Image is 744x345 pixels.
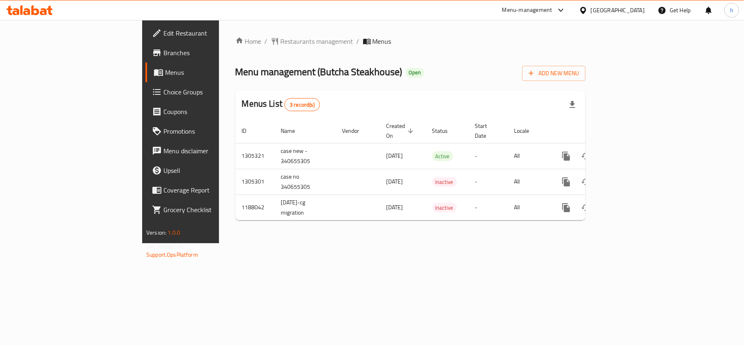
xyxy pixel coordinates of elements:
[145,102,266,121] a: Coupons
[163,87,260,97] span: Choice Groups
[235,36,585,46] nav: breadcrumb
[163,185,260,195] span: Coverage Report
[576,198,596,217] button: Change Status
[163,126,260,136] span: Promotions
[242,126,257,136] span: ID
[275,195,336,220] td: [DATE]-cg migration
[550,119,641,143] th: Actions
[373,36,391,46] span: Menus
[145,63,266,82] a: Menus
[163,166,260,175] span: Upsell
[406,68,425,78] div: Open
[145,141,266,161] a: Menu disclaimer
[508,143,550,169] td: All
[591,6,645,15] div: [GEOGRAPHIC_DATA]
[387,121,416,141] span: Created On
[502,5,552,15] div: Menu-management
[146,241,184,252] span: Get support on:
[576,172,596,192] button: Change Status
[576,146,596,166] button: Change Status
[281,36,353,46] span: Restaurants management
[145,180,266,200] a: Coverage Report
[242,98,320,111] h2: Menus List
[275,143,336,169] td: case new - 340655305
[406,69,425,76] span: Open
[145,43,266,63] a: Branches
[145,82,266,102] a: Choice Groups
[163,48,260,58] span: Branches
[563,95,582,114] div: Export file
[342,126,370,136] span: Vendor
[281,126,306,136] span: Name
[475,121,498,141] span: Start Date
[235,63,402,81] span: Menu management ( Butcha Steakhouse )
[556,198,576,217] button: more
[556,146,576,166] button: more
[163,146,260,156] span: Menu disclaimer
[145,121,266,141] a: Promotions
[271,36,353,46] a: Restaurants management
[235,119,641,221] table: enhanced table
[522,66,585,81] button: Add New Menu
[387,150,403,161] span: [DATE]
[556,172,576,192] button: more
[508,169,550,195] td: All
[469,195,508,220] td: -
[163,107,260,116] span: Coupons
[163,28,260,38] span: Edit Restaurant
[168,227,180,238] span: 1.0.0
[469,169,508,195] td: -
[432,152,453,161] span: Active
[275,169,336,195] td: case no 340655305
[145,161,266,180] a: Upsell
[387,202,403,213] span: [DATE]
[387,176,403,187] span: [DATE]
[432,177,457,187] span: Inactive
[145,23,266,43] a: Edit Restaurant
[146,227,166,238] span: Version:
[165,67,260,77] span: Menus
[514,126,540,136] span: Locale
[285,101,319,109] span: 3 record(s)
[284,98,320,111] div: Total records count
[145,200,266,220] a: Grocery Checklist
[357,36,360,46] li: /
[432,151,453,161] div: Active
[529,68,579,78] span: Add New Menu
[146,249,198,260] a: Support.OpsPlatform
[432,203,457,213] span: Inactive
[730,6,733,15] span: h
[469,143,508,169] td: -
[508,195,550,220] td: All
[163,205,260,215] span: Grocery Checklist
[432,126,459,136] span: Status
